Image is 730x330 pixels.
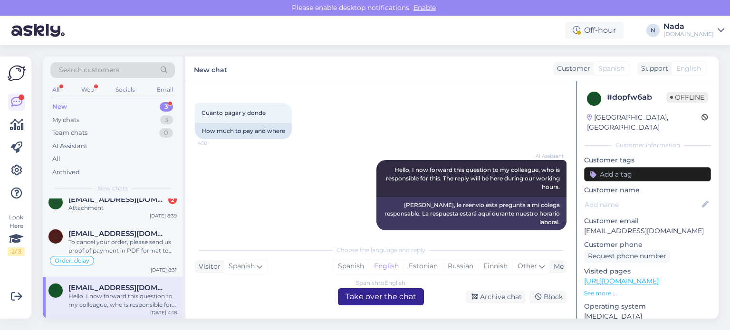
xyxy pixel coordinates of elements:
div: Nada [663,23,714,30]
div: Attachment [68,204,177,212]
div: [DATE] 8:39 [150,212,177,219]
p: [MEDICAL_DATA] [584,311,711,321]
p: Customer name [584,185,711,195]
div: Customer [553,64,590,74]
div: 2 / 3 [8,247,25,256]
span: d [53,233,58,240]
span: AI Assistant [528,152,564,160]
p: Visited pages [584,266,711,276]
span: i [55,287,57,294]
div: Estonian [403,259,442,273]
p: Operating system [584,302,711,311]
span: 4:18 [528,231,564,238]
div: Archived [52,168,80,177]
a: Nada[DOMAIN_NAME] [663,23,724,38]
div: My chats [52,115,79,125]
div: Spanish [333,259,369,273]
input: Add a tag [584,167,711,181]
span: 4:18 [198,140,233,147]
div: Russian [442,259,478,273]
div: 3 [160,115,173,125]
span: oktober.rus@gmail.com [68,195,167,204]
span: New chats [97,184,128,193]
div: Hello, I now forward this question to my colleague, who is responsible for this. The reply will b... [68,292,177,309]
div: Take over the chat [338,288,424,305]
div: Visitor [195,262,221,272]
img: Askly Logo [8,64,26,82]
p: See more ... [584,289,711,298]
div: To cancel your order, please send us proof of payment in PDF format to [EMAIL_ADDRESS][DOMAIN_NAM... [68,238,177,255]
div: Spanish to English [356,279,405,287]
div: Off-hour [565,22,624,39]
p: Customer phone [584,240,711,250]
label: New chat [194,62,227,75]
div: Web [79,84,96,96]
p: [EMAIL_ADDRESS][DOMAIN_NAME] [584,226,711,236]
span: Spanish [598,64,624,74]
span: Spanish [229,261,255,272]
span: isaiaskopeika@gmail.com [68,283,167,292]
a: [URL][DOMAIN_NAME] [584,277,659,285]
span: Search customers [59,65,119,75]
div: 2 [168,196,177,204]
span: Cuanto pagar y donde [202,109,266,116]
div: Team chats [52,128,87,138]
div: All [52,154,60,164]
div: N [646,24,660,37]
span: Enable [411,3,439,12]
span: d [592,95,596,102]
div: New [52,102,67,112]
div: [GEOGRAPHIC_DATA], [GEOGRAPHIC_DATA] [587,113,701,132]
div: 0 [159,128,173,138]
div: # dopfw6ab [607,92,666,103]
span: Other [518,262,537,270]
div: All [50,84,61,96]
div: AI Assistant [52,141,87,151]
div: Socials [114,84,137,96]
span: dace34745@gmail.com [68,229,167,238]
span: Offline [666,92,708,103]
div: Email [155,84,175,96]
div: [DATE] 8:31 [151,266,177,273]
div: Choose the language and reply [195,246,567,255]
div: Support [637,64,668,74]
p: Customer tags [584,155,711,165]
p: Customer email [584,216,711,226]
div: Me [550,262,564,272]
div: 3 [160,102,173,112]
div: Look Here [8,213,25,256]
div: [DATE] 4:18 [150,309,177,316]
div: [PERSON_NAME], le reenvío esta pregunta a mi colega responsable. La respuesta estará aquí durante... [376,197,567,230]
span: Hello, I now forward this question to my colleague, who is responsible for this. The reply will b... [386,166,561,190]
span: English [676,64,701,74]
span: o [53,198,58,206]
div: [DOMAIN_NAME] [663,30,714,38]
div: Customer information [584,141,711,150]
div: English [369,259,403,273]
span: Order_delay [55,258,89,264]
div: Request phone number [584,250,670,263]
div: Archive chat [466,291,526,303]
div: Block [529,291,567,303]
div: Finnish [478,259,512,273]
input: Add name [585,199,700,210]
div: How much to pay and where [195,123,292,139]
